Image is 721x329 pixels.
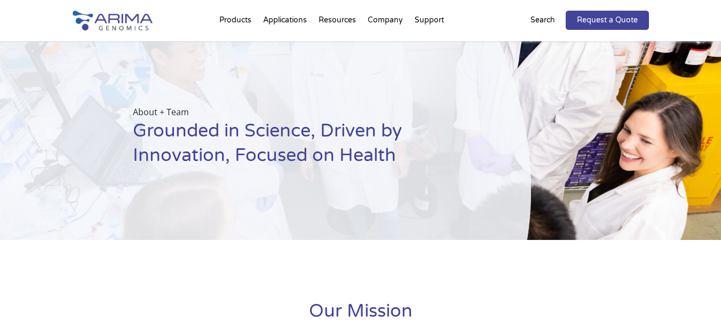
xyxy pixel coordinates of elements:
h1: Grounded in Science, Driven by Innovation, Focused on Health [133,119,478,176]
p: Search [530,13,555,27]
img: Arima-Genomics-logo [73,11,153,30]
a: Request a Quote [566,11,649,30]
p: About + Team [133,105,478,119]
